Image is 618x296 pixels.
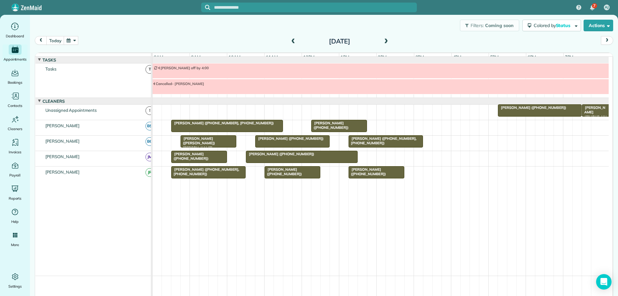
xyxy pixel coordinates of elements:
[605,5,609,10] span: AJ
[171,152,209,161] span: [PERSON_NAME] ([PHONE_NUMBER])
[4,56,27,62] span: Appointments
[153,54,164,60] span: 8am
[41,57,57,62] span: Tasks
[44,154,81,159] span: [PERSON_NAME]
[585,1,599,15] div: 7 unread notifications
[593,3,595,8] span: 7
[299,38,380,45] h2: [DATE]
[44,123,81,128] span: [PERSON_NAME]
[8,126,22,132] span: Cleaners
[3,114,27,132] a: Cleaners
[44,138,81,144] span: [PERSON_NAME]
[564,54,575,60] span: 7pm
[265,54,279,60] span: 11am
[596,274,612,290] div: Open Intercom Messenger
[145,65,154,74] span: T
[348,167,386,176] span: [PERSON_NAME] ([PHONE_NUMBER])
[534,23,573,28] span: Colored by
[44,66,58,72] span: Tasks
[414,54,426,60] span: 3pm
[3,44,27,62] a: Appointments
[35,36,47,45] button: prev
[201,5,210,10] button: Focus search
[41,99,66,104] span: Cleaners
[3,91,27,109] a: Contacts
[339,54,351,60] span: 1pm
[471,23,484,28] span: Filters:
[157,66,209,70] span: [PERSON_NAME] off by 4:00
[264,167,302,176] span: [PERSON_NAME] ([PHONE_NUMBER])
[582,105,606,124] span: [PERSON_NAME] ([PHONE_NUMBER])
[8,79,23,86] span: Bookings
[498,105,566,110] span: [PERSON_NAME] ([PHONE_NUMBER])
[246,152,314,156] span: [PERSON_NAME] ([PHONE_NUMBER])
[3,272,27,290] a: Settings
[3,137,27,155] a: Invoices
[145,106,154,115] span: !
[9,149,22,155] span: Invoices
[452,54,463,60] span: 4pm
[302,54,316,60] span: 12pm
[190,54,202,60] span: 9am
[485,23,514,28] span: Coming soon
[46,36,64,45] button: today
[227,54,242,60] span: 10am
[6,33,24,39] span: Dashboard
[377,54,388,60] span: 2pm
[255,136,324,141] span: [PERSON_NAME] ([PHONE_NUMBER])
[348,136,417,145] span: [PERSON_NAME] ([PHONE_NUMBER], [PHONE_NUMBER])
[145,137,154,146] span: BC
[526,54,538,60] span: 6pm
[171,167,239,176] span: [PERSON_NAME] ([PHONE_NUMBER], [PHONE_NUMBER])
[601,36,613,45] button: next
[145,122,154,130] span: BS
[8,102,22,109] span: Contacts
[171,121,274,125] span: [PERSON_NAME] ([PHONE_NUMBER], [PHONE_NUMBER])
[180,136,217,159] span: [PERSON_NAME] ([PERSON_NAME]) [PERSON_NAME] ([PHONE_NUMBER], [PHONE_NUMBER])
[11,218,19,225] span: Help
[145,153,154,161] span: JM
[205,5,210,10] svg: Focus search
[522,20,581,31] button: Colored byStatus
[3,68,27,86] a: Bookings
[584,20,613,31] button: Actions
[8,283,22,290] span: Settings
[11,242,19,248] span: More
[489,54,500,60] span: 5pm
[556,23,572,28] span: Status
[9,195,22,202] span: Reports
[44,108,98,113] span: Unassigned Appointments
[9,172,21,178] span: Payroll
[153,81,204,86] span: Cancelled- [PERSON_NAME]
[3,184,27,202] a: Reports
[311,121,349,130] span: [PERSON_NAME] ([PHONE_NUMBER])
[3,160,27,178] a: Payroll
[3,207,27,225] a: Help
[3,21,27,39] a: Dashboard
[145,168,154,177] span: JR
[44,169,81,175] span: [PERSON_NAME]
